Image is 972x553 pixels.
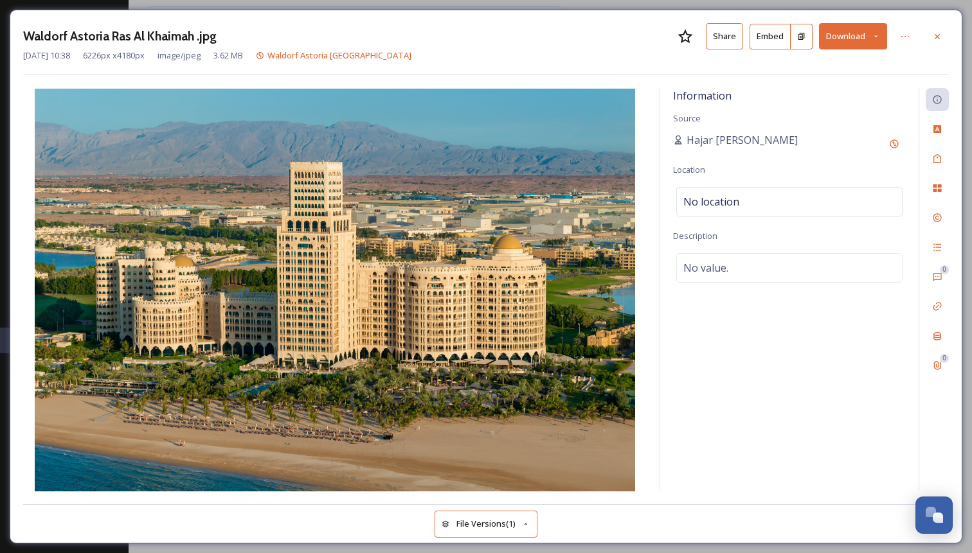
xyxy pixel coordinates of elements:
span: Location [673,164,705,175]
span: Description [673,230,717,241]
span: image/jpeg [157,49,201,62]
img: 24229586-D1E6-49A3-BD59CCB796D8B0E7.jpg [23,89,647,491]
span: Source [673,112,701,124]
div: 0 [940,265,949,274]
span: Waldorf Astoria [GEOGRAPHIC_DATA] [267,49,411,61]
button: Share [706,23,743,49]
span: Hajar [PERSON_NAME] [687,132,798,148]
span: No value. [683,260,728,276]
button: Embed [750,24,791,49]
span: 6226 px x 4180 px [83,49,145,62]
h3: Waldorf Astoria Ras Al Khaimah .jpg [23,27,217,46]
button: Open Chat [915,496,953,534]
span: Information [673,89,732,103]
span: [DATE] 10:38 [23,49,70,62]
button: Download [819,23,887,49]
span: 3.62 MB [213,49,243,62]
div: 0 [940,354,949,363]
button: File Versions(1) [435,511,537,537]
span: No location [683,194,739,209]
